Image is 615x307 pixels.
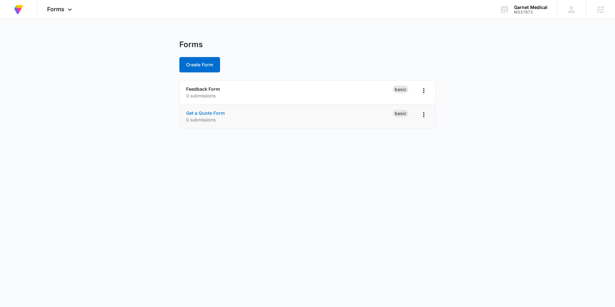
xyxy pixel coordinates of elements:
[186,92,393,99] p: 0 submissions
[13,4,24,15] img: Volusion
[186,116,393,123] p: 0 submissions
[514,10,547,14] div: account id
[393,110,408,117] div: Basic
[179,40,203,49] h1: Forms
[393,86,408,93] div: Basic
[514,5,547,10] div: account name
[419,86,429,96] button: Overflow Menu
[179,57,220,72] button: Create Form
[186,110,225,116] a: Get a Quote Form
[47,6,64,12] span: Forms
[186,86,220,92] a: Feedback Form
[419,110,429,120] button: Overflow Menu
